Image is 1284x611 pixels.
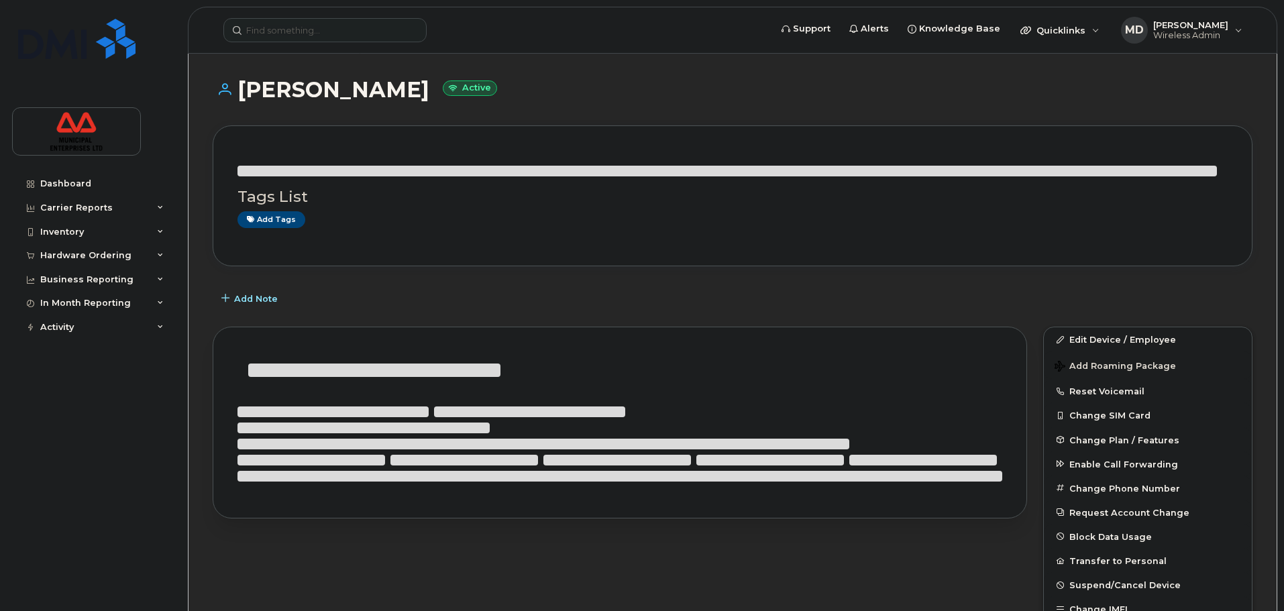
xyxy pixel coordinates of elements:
[234,292,278,305] span: Add Note
[1069,435,1179,445] span: Change Plan / Features
[1044,524,1252,549] button: Block Data Usage
[213,78,1252,101] h1: [PERSON_NAME]
[1069,459,1178,469] span: Enable Call Forwarding
[1044,573,1252,597] button: Suspend/Cancel Device
[237,188,1228,205] h3: Tags List
[1055,361,1176,374] span: Add Roaming Package
[1044,403,1252,427] button: Change SIM Card
[443,80,497,96] small: Active
[1044,476,1252,500] button: Change Phone Number
[1069,580,1181,590] span: Suspend/Cancel Device
[1044,452,1252,476] button: Enable Call Forwarding
[1044,500,1252,524] button: Request Account Change
[1044,428,1252,452] button: Change Plan / Features
[213,286,289,311] button: Add Note
[1044,549,1252,573] button: Transfer to Personal
[237,211,305,228] a: Add tags
[1044,379,1252,403] button: Reset Voicemail
[1044,351,1252,379] button: Add Roaming Package
[1044,327,1252,351] a: Edit Device / Employee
